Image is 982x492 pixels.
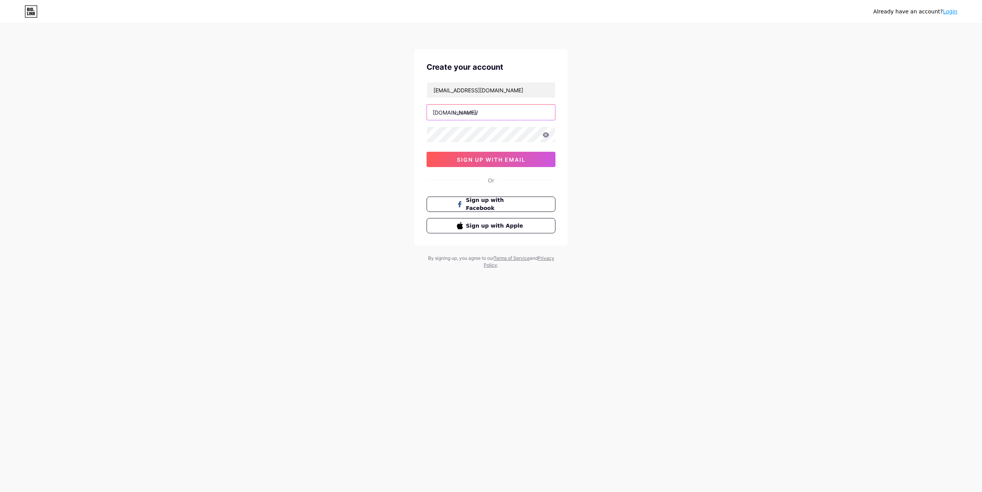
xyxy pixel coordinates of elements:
button: Sign up with Apple [427,218,555,233]
button: sign up with email [427,152,555,167]
span: sign up with email [457,156,526,163]
div: Already have an account? [873,8,957,16]
a: Login [943,8,957,15]
span: Sign up with Apple [466,222,526,230]
div: By signing up, you agree to our and . [426,255,556,269]
a: Terms of Service [494,255,530,261]
div: [DOMAIN_NAME]/ [433,108,478,116]
input: Email [427,82,555,98]
div: Create your account [427,61,555,73]
span: Sign up with Facebook [466,196,526,212]
input: username [427,105,555,120]
div: Or [488,176,494,184]
button: Sign up with Facebook [427,197,555,212]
